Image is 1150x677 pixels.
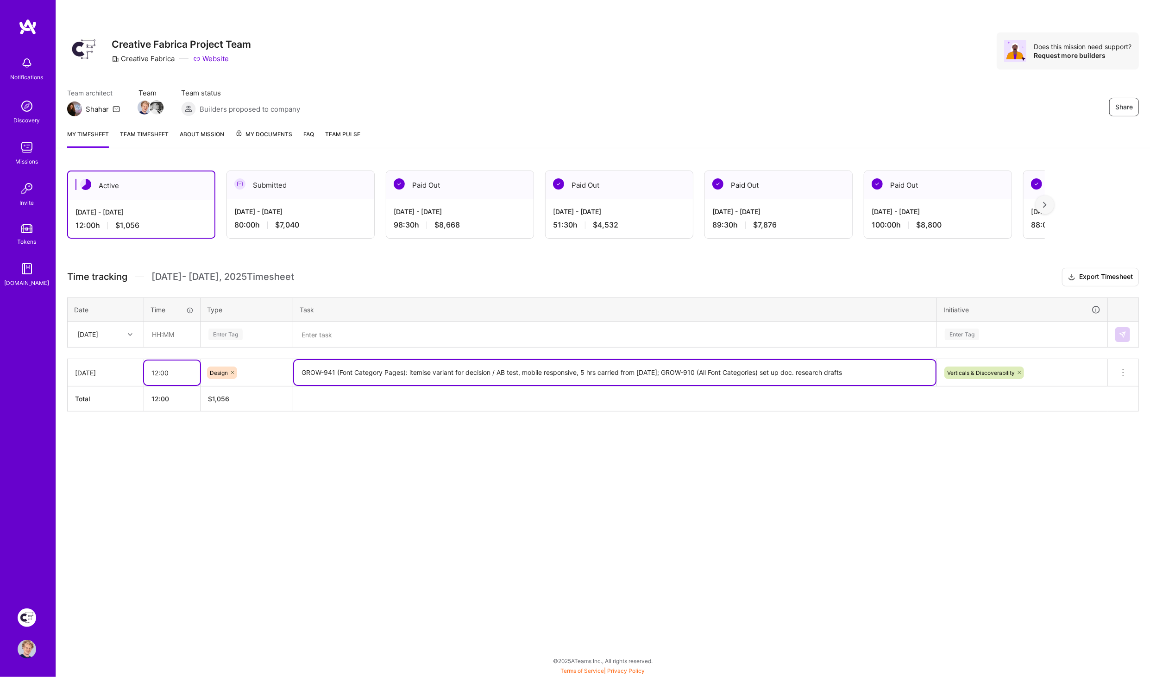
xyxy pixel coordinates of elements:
input: HH:MM [144,361,200,385]
span: $7,040 [275,220,299,230]
a: About Mission [180,129,224,148]
a: Team timesheet [120,129,169,148]
img: User Avatar [18,640,36,658]
div: Submitted [227,171,374,199]
i: icon Mail [113,105,120,113]
img: logo [19,19,37,35]
a: Team Member Avatar [138,100,151,115]
a: Privacy Policy [608,667,645,674]
div: Paid Out [864,171,1012,199]
div: [DATE] [77,329,98,339]
i: icon CompanyGray [112,55,119,63]
div: Request more builders [1034,51,1131,60]
img: Team Architect [67,101,82,116]
th: Task [293,297,937,322]
div: Time [151,305,194,315]
span: Verticals & Discoverability [947,369,1015,376]
img: discovery [18,97,36,115]
span: $ 1,056 [208,395,229,403]
div: © 2025 ATeams Inc., All rights reserved. [56,649,1150,672]
div: Discovery [14,115,40,125]
div: Initiative [943,304,1101,315]
img: Creative Fabrica Project Team [18,608,36,627]
div: Notifications [11,72,44,82]
img: guide book [18,259,36,278]
span: | [561,667,645,674]
img: Paid Out [394,178,405,190]
a: Terms of Service [561,667,604,674]
span: Share [1115,102,1133,112]
div: Missions [16,157,38,166]
img: Avatar [1004,40,1026,62]
div: [DATE] - [DATE] [712,207,845,216]
a: Website [193,54,229,63]
span: $8,800 [916,220,942,230]
a: Team Member Avatar [151,100,163,115]
div: 51:30 h [553,220,685,230]
img: Submit [1119,331,1126,338]
textarea: GROW-941 (Font Category Pages): itemise variant for decision / AB test, mobile responsive, 5 hrs ... [294,360,936,385]
div: [DATE] - [DATE] [394,207,526,216]
img: Paid Out [553,178,564,190]
span: My Documents [235,129,292,139]
th: Total [68,386,144,411]
button: Share [1109,98,1139,116]
div: Paid Out [705,171,852,199]
div: Paid Out [546,171,693,199]
span: Builders proposed to company [200,104,300,114]
div: Creative Fabrica [112,54,175,63]
div: Shahar [86,104,109,114]
img: Company Logo [67,32,101,66]
span: $1,056 [115,221,139,230]
div: Enter Tag [208,327,243,342]
img: Team Member Avatar [138,101,151,114]
i: icon Download [1068,272,1075,282]
img: right [1043,202,1047,208]
div: 12:00 h [75,221,207,230]
i: icon Chevron [128,332,132,337]
div: [DATE] - [DATE] [553,207,685,216]
a: User Avatar [15,640,38,658]
a: FAQ [303,129,314,148]
span: Team status [181,88,300,98]
span: Team architect [67,88,120,98]
div: Enter Tag [945,327,979,342]
img: Invite [18,179,36,198]
span: $4,532 [593,220,618,230]
img: Active [80,179,91,190]
div: [DATE] - [DATE] [872,207,1004,216]
img: Builders proposed to company [181,101,196,116]
span: Team [138,88,163,98]
div: 100:00 h [872,220,1004,230]
div: [DATE] - [DATE] [75,207,207,217]
div: [DATE] - [DATE] [234,207,367,216]
div: 89:30 h [712,220,845,230]
a: Creative Fabrica Project Team [15,608,38,627]
input: HH:MM [145,322,200,347]
div: 80:00 h [234,220,367,230]
img: bell [18,54,36,72]
span: [DATE] - [DATE] , 2025 Timesheet [151,271,294,283]
img: Paid Out [1031,178,1042,190]
button: Export Timesheet [1062,268,1139,286]
h3: Creative Fabrica Project Team [112,38,251,50]
span: $8,668 [434,220,460,230]
div: Does this mission need support? [1034,42,1131,51]
img: teamwork [18,138,36,157]
div: Active [68,171,214,200]
div: Tokens [18,237,37,247]
img: Team Member Avatar [150,101,163,114]
img: tokens [21,224,32,233]
a: Team Pulse [325,129,360,148]
div: [DOMAIN_NAME] [5,278,50,288]
th: Date [68,297,144,322]
div: Invite [20,198,34,208]
th: Type [201,297,293,322]
img: Submitted [234,178,245,190]
a: My timesheet [67,129,109,148]
img: Paid Out [872,178,883,190]
div: [DATE] [75,368,136,378]
img: Paid Out [712,178,723,190]
span: Time tracking [67,271,127,283]
span: Team Pulse [325,131,360,138]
